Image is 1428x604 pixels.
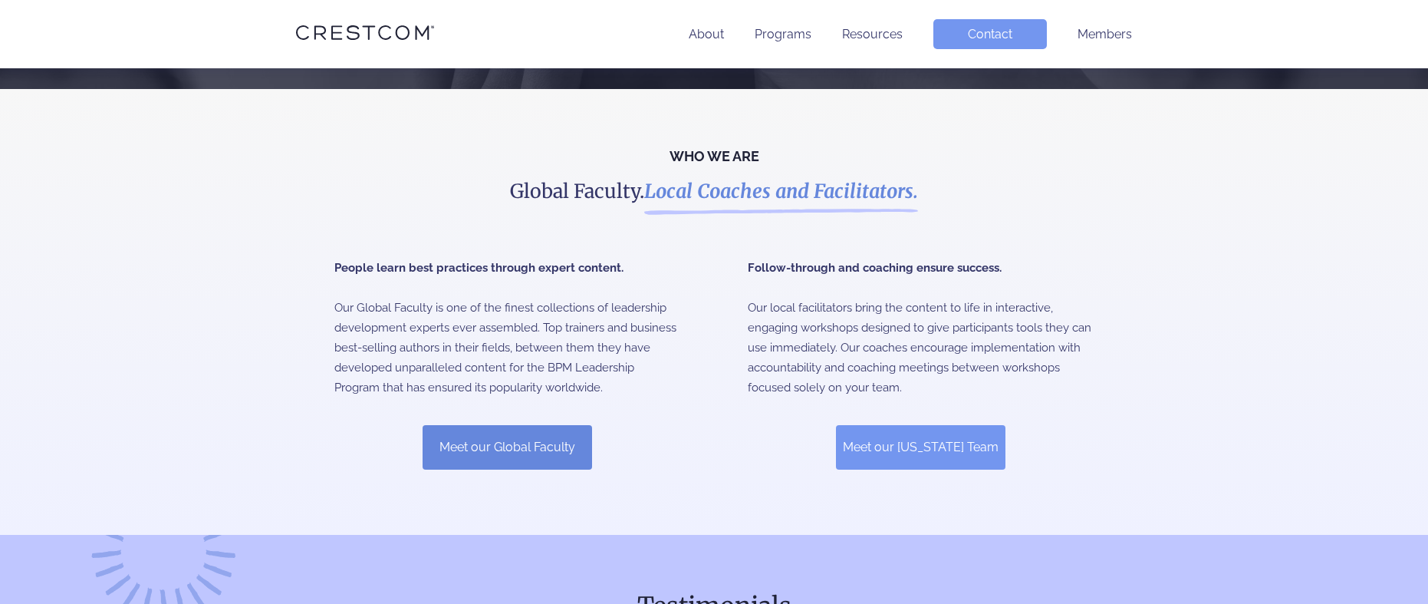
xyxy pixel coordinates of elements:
p: Our Global Faculty is one of the finest collections of leadership development experts ever assemb... [334,259,680,398]
i: Local Coaches and Facilitators. [644,179,918,203]
b: Follow-through and coaching ensure success. [748,261,1002,275]
a: Meet our Global Faculty [423,425,592,470]
p: Our local facilitators bring the content to life in interactive, engaging workshops designed to g... [748,299,1094,398]
a: Contact [933,19,1047,49]
h4: Global Faculty. [447,178,982,205]
b: People learn best practices through expert content. [334,261,624,275]
a: Members [1078,27,1132,41]
a: Programs [755,27,811,41]
a: About [689,27,724,41]
a: Resources [842,27,903,41]
h3: WHO WE ARE [173,150,1255,163]
a: Meet our [US_STATE] Team [836,425,1005,470]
